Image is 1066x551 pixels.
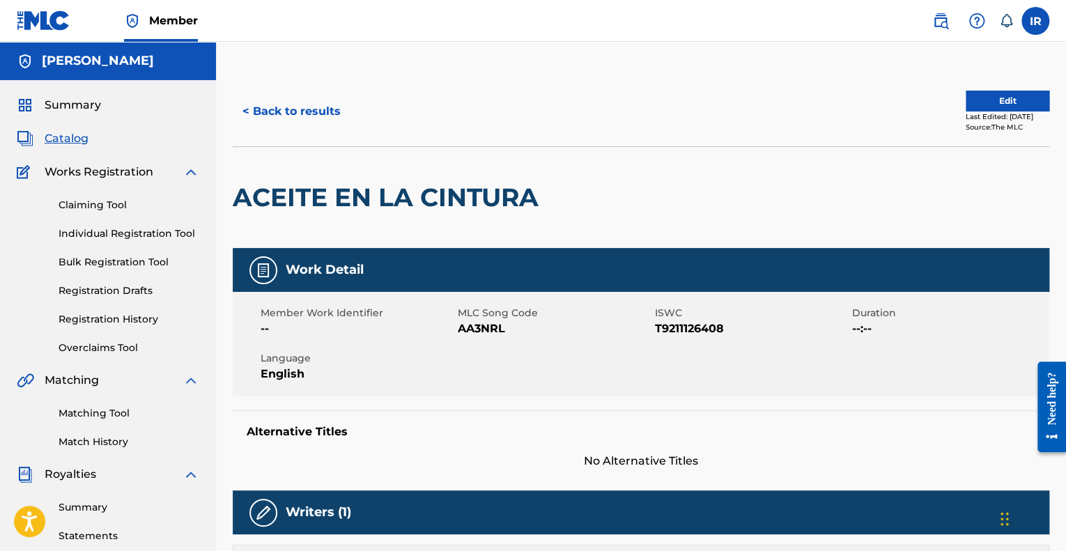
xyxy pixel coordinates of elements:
[45,372,99,389] span: Matching
[59,312,199,327] a: Registration History
[59,198,199,212] a: Claiming Tool
[1001,498,1009,540] div: Arrastrar
[17,97,101,114] a: SummarySummary
[149,13,198,29] span: Member
[59,341,199,355] a: Overclaims Tool
[45,130,88,147] span: Catalog
[999,14,1013,28] div: Notifications
[655,320,849,337] span: T9211126408
[996,484,1066,551] div: Widget de chat
[1021,7,1049,35] div: User Menu
[966,122,1049,132] div: Source: The MLC
[59,226,199,241] a: Individual Registration Tool
[17,130,88,147] a: CatalogCatalog
[286,504,351,520] h5: Writers (1)
[17,53,33,70] img: Accounts
[261,366,454,382] span: English
[966,91,1049,111] button: Edit
[286,262,364,278] h5: Work Detail
[261,320,454,337] span: --
[927,7,955,35] a: Public Search
[996,484,1066,551] iframe: Chat Widget
[45,164,153,180] span: Works Registration
[261,306,454,320] span: Member Work Identifier
[59,255,199,270] a: Bulk Registration Tool
[183,466,199,483] img: expand
[233,453,1049,469] span: No Alternative Titles
[124,13,141,29] img: Top Rightsholder
[932,13,949,29] img: search
[59,500,199,515] a: Summary
[963,7,991,35] div: Help
[1027,350,1066,463] iframe: Resource Center
[17,97,33,114] img: Summary
[59,529,199,543] a: Statements
[17,372,34,389] img: Matching
[42,53,154,69] h5: ISRAEL RODRIGUEZ
[233,182,546,213] h2: ACEITE EN LA CINTURA
[17,10,70,31] img: MLC Logo
[655,306,849,320] span: ISWC
[17,466,33,483] img: Royalties
[233,94,350,129] button: < Back to results
[968,13,985,29] img: help
[59,406,199,421] a: Matching Tool
[59,284,199,298] a: Registration Drafts
[852,320,1046,337] span: --:--
[45,466,96,483] span: Royalties
[45,97,101,114] span: Summary
[966,111,1049,122] div: Last Edited: [DATE]
[183,164,199,180] img: expand
[183,372,199,389] img: expand
[852,306,1046,320] span: Duration
[458,306,651,320] span: MLC Song Code
[255,262,272,279] img: Work Detail
[458,320,651,337] span: AA3NRL
[17,164,35,180] img: Works Registration
[59,435,199,449] a: Match History
[247,425,1035,439] h5: Alternative Titles
[17,130,33,147] img: Catalog
[261,351,454,366] span: Language
[255,504,272,521] img: Writers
